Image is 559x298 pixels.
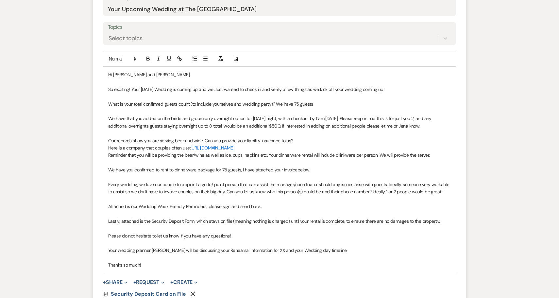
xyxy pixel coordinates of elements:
[108,218,440,224] span: Lastly, attached is the Security Deposit Form, which stays on file (meaning nothing is charged) u...
[108,72,190,78] span: Hi [PERSON_NAME] and [PERSON_NAME],
[103,280,106,285] span: +
[108,138,293,144] span: Our records show you are serving beer and wine. Can you provide your liability insurance to us?
[108,233,231,239] span: Please do not hesitate to let us know if you have any questions!
[170,280,197,285] button: Create
[108,247,347,253] span: Your wedding planner [PERSON_NAME] will be discussing your Rehearsal information for XX and your ...
[108,145,191,151] span: Here is a company that couples often use:
[108,181,451,196] p: Every wedding, we love our couple to appoint a go to/ point person that can assist the manager/co...
[103,280,127,285] button: Share
[108,166,451,173] p: below.
[108,262,141,268] span: Thanks so much!
[108,86,384,92] span: So exciting! Your [DATE] Wedding is coming up and we Just wanted to check in and verify a few thi...
[191,145,234,151] a: [URL][DOMAIN_NAME]
[108,152,430,158] span: Reminder that you will be providing the beer/wine as well as Ice, cups, napkins etc. Your dinnerw...
[108,23,451,32] label: Topics
[109,34,143,43] div: Select topics
[108,167,297,173] span: We have you confirmed to rent to dinnerware package for 75 guests, I have attached your invoice
[170,280,173,285] span: +
[133,280,164,285] button: Request
[108,101,313,107] span: What is your total confirmed guests count (to include yourselves and wedding party)? We have 75 g...
[133,280,136,285] span: +
[108,115,432,129] span: We have that you added on the bride and groom only overnight option for [DATE] night, with a chec...
[111,290,188,298] button: Security Deposit Card on File
[108,203,262,209] span: Attached is our Wedding Week Friendly Reminders, please sign and send back.
[111,290,186,297] span: Security Deposit Card on File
